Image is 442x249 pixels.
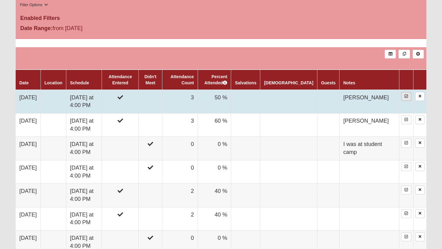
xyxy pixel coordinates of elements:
[385,50,396,59] a: Export to Excel
[16,24,153,34] div: from [DATE]
[415,115,425,124] a: Delete
[339,137,399,160] td: I was at student camp
[66,160,102,183] td: [DATE] at 4:00 PM
[162,207,198,230] td: 2
[16,184,41,207] td: [DATE]
[339,113,399,137] td: [PERSON_NAME]
[401,92,411,101] a: Enter Attendance
[231,70,260,90] th: Salvations
[16,113,41,137] td: [DATE]
[198,184,231,207] td: 40 %
[19,80,29,85] a: Date
[70,80,89,85] a: Schedule
[198,113,231,137] td: 60 %
[204,74,227,85] a: Percent Attended
[415,92,425,101] a: Delete
[415,162,425,171] a: Delete
[401,162,411,171] a: Enter Attendance
[260,70,317,90] th: [DEMOGRAPHIC_DATA]
[415,232,425,241] a: Delete
[18,2,50,8] button: Filter Options
[317,70,339,90] th: Guests
[198,137,231,160] td: 0 %
[144,74,156,85] a: Didn't Meet
[339,90,399,113] td: [PERSON_NAME]
[401,186,411,194] a: Enter Attendance
[16,90,41,113] td: [DATE]
[401,209,411,218] a: Enter Attendance
[66,113,102,137] td: [DATE] at 4:00 PM
[66,137,102,160] td: [DATE] at 4:00 PM
[415,186,425,194] a: Delete
[401,139,411,147] a: Enter Attendance
[170,74,194,85] a: Attendance Count
[16,207,41,230] td: [DATE]
[415,209,425,218] a: Delete
[198,207,231,230] td: 40 %
[343,80,355,85] a: Notes
[398,50,410,59] a: Merge Records into Merge Template
[66,207,102,230] td: [DATE] at 4:00 PM
[401,115,411,124] a: Enter Attendance
[162,90,198,113] td: 3
[162,160,198,183] td: 0
[66,90,102,113] td: [DATE] at 4:00 PM
[16,160,41,183] td: [DATE]
[162,184,198,207] td: 2
[401,232,411,241] a: Enter Attendance
[109,74,132,85] a: Attendance Entered
[20,24,52,33] label: Date Range:
[16,137,41,160] td: [DATE]
[413,50,424,59] a: Alt+N
[162,113,198,137] td: 3
[415,139,425,147] a: Delete
[162,137,198,160] td: 0
[20,15,422,22] h4: Enabled Filters
[198,160,231,183] td: 0 %
[198,90,231,113] td: 50 %
[45,80,62,85] a: Location
[66,184,102,207] td: [DATE] at 4:00 PM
